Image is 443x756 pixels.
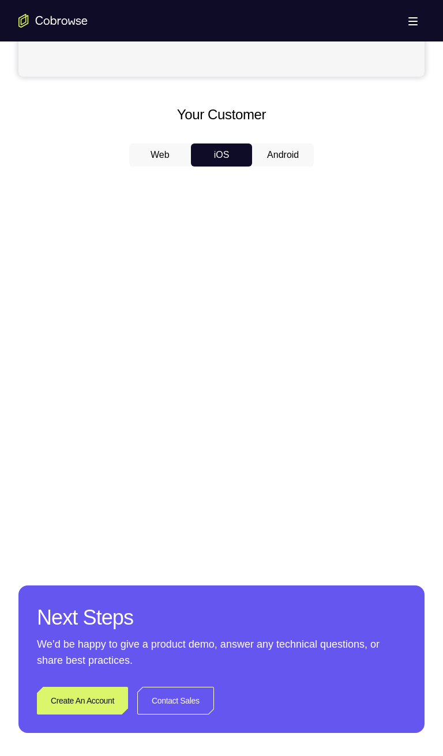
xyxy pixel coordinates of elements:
[191,143,253,167] button: iOS
[18,104,425,125] h2: Your Customer
[137,687,214,715] a: Contact Sales
[37,636,406,668] p: We’d be happy to give a product demo, answer any technical questions, or share best practices.
[252,143,314,167] button: Android
[37,687,128,715] a: Create An Account
[37,604,406,632] h2: Next Steps
[129,143,191,167] button: Web
[18,14,88,28] a: Go to the home page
